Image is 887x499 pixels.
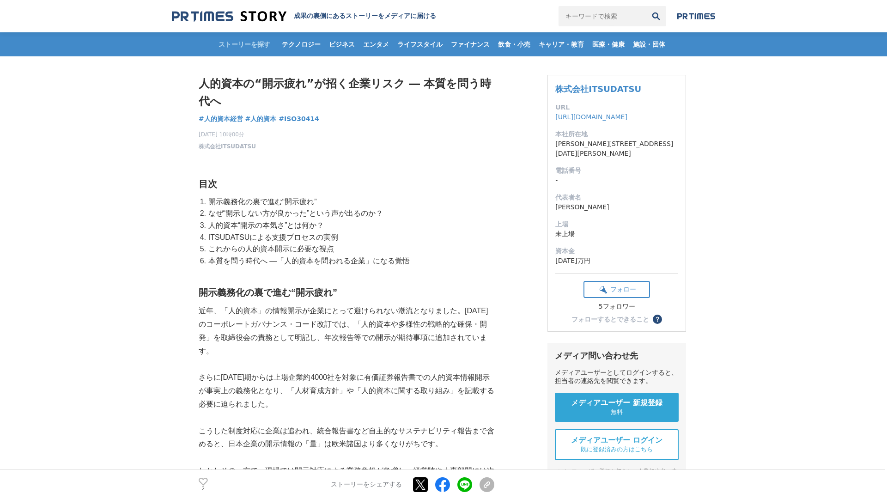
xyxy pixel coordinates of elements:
[394,32,446,56] a: ライフスタイル
[571,398,662,408] span: メディアユーザー 新規登録
[555,393,679,422] a: メディアユーザー 新規登録 無料
[245,115,277,123] span: #人的資本
[555,229,678,239] dd: 未上場
[206,196,494,208] li: 開示義務化の裏で進む“開示疲れ”
[555,129,678,139] dt: 本社所在地
[447,32,493,56] a: ファイナンス
[279,115,319,123] span: #ISO30414
[494,40,534,49] span: 飲食・小売
[559,6,646,26] input: キーワードで検索
[199,487,208,491] p: 2
[325,40,358,49] span: ビジネス
[199,142,256,151] a: 株式会社ITSUDATSU
[535,40,588,49] span: キャリア・教育
[206,207,494,219] li: なぜ“開示しない方が良かった”という声が出るのか？
[206,255,494,267] li: 本質を問う時代へ ―「人的資本を問われる企業」になる覚悟
[278,40,324,49] span: テクノロジー
[535,32,588,56] a: キャリア・教育
[331,481,402,489] p: ストーリーをシェアする
[629,40,669,49] span: 施設・団体
[245,114,277,124] a: #人的資本
[199,464,494,491] p: しかしその一方で、現場では開示対応による業務負担が急増し、経営陣や人事部門には次第に が広がっています。
[555,166,678,176] dt: 電話番号
[589,40,628,49] span: 医療・健康
[206,219,494,231] li: 人的資本“開示の本気さ”とは何か？
[611,408,623,416] span: 無料
[653,315,662,324] button: ？
[571,436,662,445] span: メディアユーザー ログイン
[199,75,494,110] h1: 人的資本の“開示疲れ”が招く企業リスク ― 本質を問う時代へ
[583,281,650,298] button: フォロー
[555,84,641,94] a: 株式会社ITSUDATSU
[555,256,678,266] dd: [DATE]万円
[199,115,243,123] span: #人的資本経営
[583,303,650,311] div: 5フォロワー
[172,10,436,23] a: 成果の裏側にあるストーリーをメディアに届ける 成果の裏側にあるストーリーをメディアに届ける
[555,202,678,212] dd: [PERSON_NAME]
[447,40,493,49] span: ファイナンス
[555,429,679,460] a: メディアユーザー ログイン 既に登録済みの方はこちら
[654,316,661,323] span: ？
[581,445,653,454] span: 既に登録済みの方はこちら
[555,369,679,385] div: メディアユーザーとしてログインすると、担当者の連絡先を閲覧できます。
[199,304,494,358] p: 近年、「人的資本」の情報開示が企業にとって避けられない潮流となりました。[DATE]のコーポレートガバナンス・コード改訂では、「人的資本や多様性の戦略的な確保・開発」を取締役会の責務として明記し...
[172,10,286,23] img: 成果の裏側にあるストーリーをメディアに届ける
[206,231,494,243] li: ITSUDATSUによる支援プロセスの実例
[199,114,243,124] a: #人的資本経営
[555,246,678,256] dt: 資本金
[555,176,678,185] dd: -
[555,350,679,361] div: メディア問い合わせ先
[571,316,649,323] div: フォローするとできること
[629,32,669,56] a: 施設・団体
[279,114,319,124] a: #ISO30414
[359,40,393,49] span: エンタメ
[646,6,666,26] button: 検索
[589,32,628,56] a: 医療・健康
[199,371,494,411] p: さらに[DATE]期からは上場企業約4000社を対象に有価証券報告書での人的資本情報開示が事実上の義務化となり、「人材育成方針」や「人的資本に関する取り組み」を記載する必要に迫られました。
[555,193,678,202] dt: 代表者名
[294,12,436,20] h2: 成果の裏側にあるストーリーをメディアに届ける
[199,179,217,189] strong: 目次
[494,32,534,56] a: 飲食・小売
[555,139,678,158] dd: [PERSON_NAME][STREET_ADDRESS][DATE][PERSON_NAME]
[555,113,627,121] a: [URL][DOMAIN_NAME]
[394,40,446,49] span: ライフスタイル
[199,130,256,139] span: [DATE] 10時00分
[199,287,337,298] strong: 開示義務化の裏で進む“開示疲れ”
[359,32,393,56] a: エンタメ
[677,12,715,20] img: prtimes
[325,32,358,56] a: ビジネス
[199,425,494,451] p: こうした制度対応に企業は追われ、統合報告書など自主的なサステナビリティ報告まで含めると、日本企業の開示情報の「量」は欧米諸国より多くなりがちです。
[278,32,324,56] a: テクノロジー
[555,103,678,112] dt: URL
[206,243,494,255] li: これからの人的資本開示に必要な視点
[555,219,678,229] dt: 上場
